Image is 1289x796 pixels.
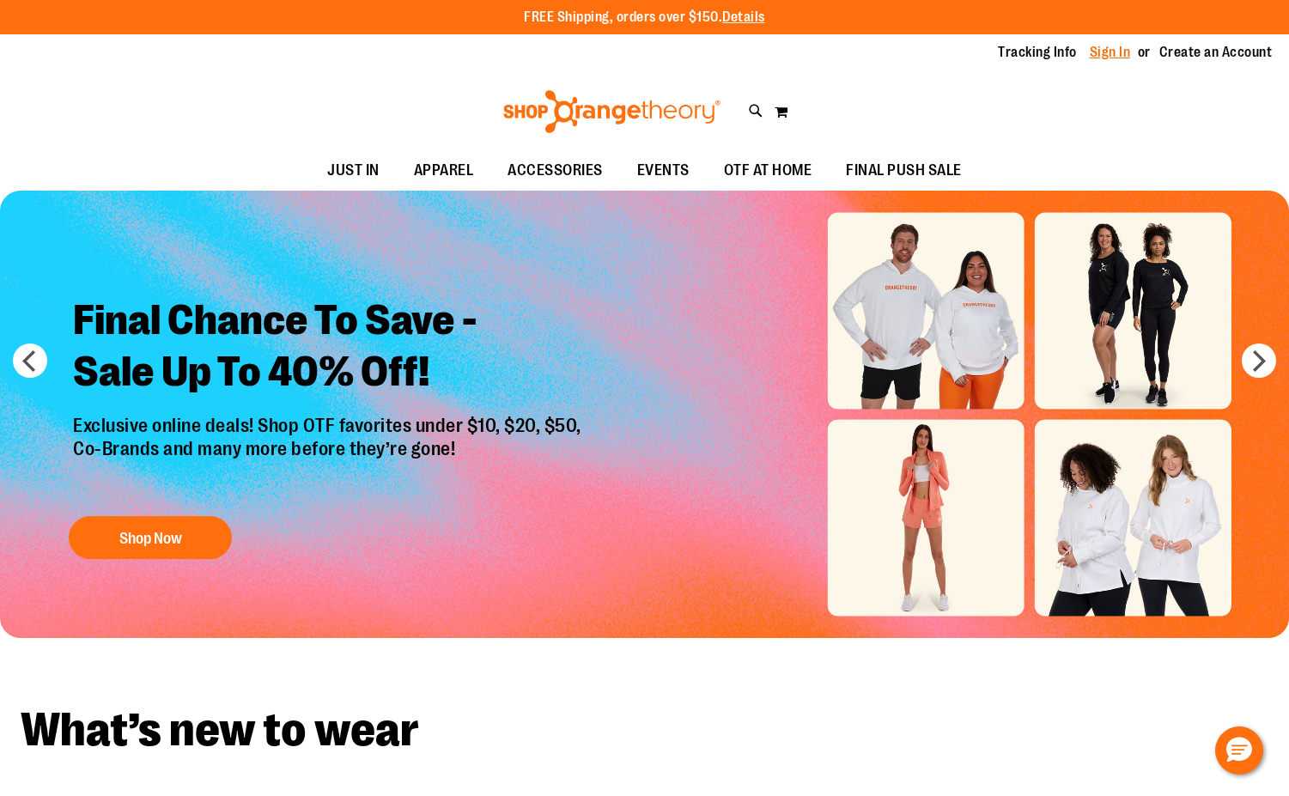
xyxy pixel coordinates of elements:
[707,151,830,191] a: OTF AT HOME
[998,43,1077,62] a: Tracking Info
[69,516,232,559] button: Shop Now
[310,151,397,191] a: JUST IN
[60,416,599,500] p: Exclusive online deals! Shop OTF favorites under $10, $20, $50, Co-Brands and many more before th...
[1215,726,1263,775] button: Hello, have a question? Let’s chat.
[490,151,620,191] a: ACCESSORIES
[501,90,723,133] img: Shop Orangetheory
[397,151,491,191] a: APPAREL
[508,151,603,190] span: ACCESSORIES
[1090,43,1131,62] a: Sign In
[724,151,812,190] span: OTF AT HOME
[13,343,47,378] button: prev
[620,151,707,191] a: EVENTS
[524,8,765,27] p: FREE Shipping, orders over $150.
[60,283,599,416] h2: Final Chance To Save - Sale Up To 40% Off!
[1242,343,1276,378] button: next
[637,151,690,190] span: EVENTS
[829,151,979,191] a: FINAL PUSH SALE
[327,151,380,190] span: JUST IN
[414,151,474,190] span: APPAREL
[722,9,765,25] a: Details
[60,283,599,568] a: Final Chance To Save -Sale Up To 40% Off! Exclusive online deals! Shop OTF favorites under $10, $...
[846,151,962,190] span: FINAL PUSH SALE
[1159,43,1273,62] a: Create an Account
[21,707,1268,754] h2: What’s new to wear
